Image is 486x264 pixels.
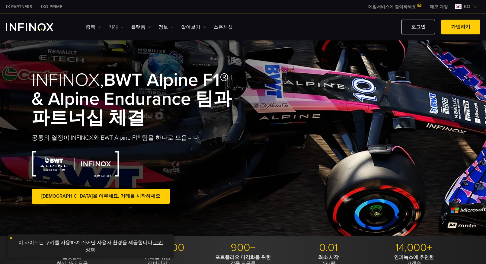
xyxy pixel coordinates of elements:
strong: 인피녹스에 추천한 [394,254,434,260]
a: 거래 [108,24,123,31]
a: INFINOX MENU [425,4,452,10]
p: 공통의 열정이 INFINOX와 BWT Alpine F1® 팀을 하나로 모읍니다. [32,134,243,142]
a: INFINOX [2,4,37,10]
a: 종목 [86,24,101,31]
strong: 최소 시작 [318,254,339,260]
a: [DEMOGRAPHIC_DATA]을 이루세요, 거래를 시작하세요 [32,189,170,204]
img: yellow close icon [9,236,13,240]
a: 로그인 [401,20,435,34]
a: INFINOX Logo [6,23,68,31]
p: 0.01 [288,241,369,254]
h1: INFINOX, [32,71,243,128]
p: 900+ [203,241,283,254]
a: INFINOX [37,4,67,10]
a: 스폰서십 [213,24,233,31]
a: 알아보기 [181,24,206,31]
p: 이 사이트는 쿠키를 사용하여 뛰어난 사용자 환경을 제공합니다. . [11,237,171,255]
a: 플랫폼 [131,24,151,31]
a: 가입하기 [441,20,480,34]
a: 메일서비스에 참여하세요 [364,4,425,9]
p: 14,000+ [373,241,454,254]
strong: 포트폴리오 다각화를 위한 [215,254,271,260]
a: 정보 [158,24,174,31]
strong: BWT Alpine F1® & Alpine Endurance 팀과 파트너십 체결 [32,69,232,129]
span: ko [462,3,473,10]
